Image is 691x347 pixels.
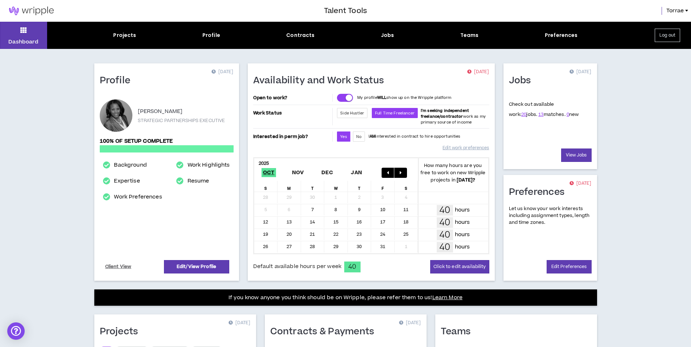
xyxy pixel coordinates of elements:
div: Projects [113,32,136,39]
span: matches. [538,111,565,118]
h1: Projects [100,326,144,338]
div: Preferences [545,32,578,39]
strong: AM [370,134,375,139]
button: Click to edit availability [430,260,489,273]
h1: Preferences [509,187,570,198]
span: work as my primary source of income [421,108,486,125]
div: Torrae L. [100,99,132,132]
div: S [254,181,278,192]
div: F [371,181,395,192]
h1: Teams [441,326,476,338]
h1: Profile [100,75,136,87]
div: Contracts [286,32,314,39]
a: Learn More [432,294,462,301]
button: Log out [655,29,680,42]
p: I interested in contract to hire opportunities [369,134,461,139]
p: [DATE] [569,180,591,187]
a: Edit/View Profile [164,260,229,273]
p: How many hours are you free to work on new Wripple projects in [418,162,488,184]
a: Client View [104,260,133,273]
p: Let us know your work interests including assignment types, length and time zones. [509,205,592,226]
div: S [395,181,418,192]
p: STRATEGIC PARTNERSHIPS EXECUTIVE [138,117,225,124]
p: hours [455,243,470,251]
div: T [348,181,371,192]
a: Expertise [114,177,140,185]
p: [DATE] [211,68,233,76]
h1: Jobs [509,75,536,87]
p: Check out available work: [509,101,579,118]
p: 100% of setup complete [100,137,234,145]
span: Default available hours per week [253,263,341,271]
p: hours [455,206,470,214]
a: View Jobs [561,149,592,162]
div: Teams [460,32,479,39]
h3: Talent Tools [324,5,367,16]
p: [DATE] [399,319,421,327]
a: Work Highlights [188,161,230,170]
a: 0 [567,111,569,118]
h1: Contracts & Payments [270,326,380,338]
p: Work Status [253,108,331,118]
b: 2025 [259,160,269,167]
strong: WILL [377,95,387,100]
p: [DATE] [229,319,250,327]
span: No [356,134,362,139]
a: Edit work preferences [443,142,489,154]
p: hours [455,218,470,226]
div: Open Intercom Messenger [7,322,25,340]
span: Jan [349,168,363,177]
a: Edit Preferences [547,260,592,273]
p: [DATE] [569,68,591,76]
div: M [277,181,301,192]
p: If you know anyone you think should be on Wripple, please refer them to us! [229,293,462,302]
span: Side Hustler [340,110,364,116]
div: Jobs [381,32,394,39]
p: [DATE] [467,68,489,76]
a: Work Preferences [114,193,162,201]
div: W [324,181,348,192]
a: Background [114,161,147,170]
div: Profile [202,32,220,39]
div: T [301,181,325,192]
span: Nov [291,168,305,177]
span: new [567,111,579,118]
a: 13 [538,111,543,118]
span: Dec [320,168,334,177]
a: 20 [521,111,526,118]
b: [DATE] ? [457,177,475,183]
p: My profile show up on the Wripple platform [357,95,451,101]
p: [PERSON_NAME] [138,107,183,116]
p: Dashboard [8,38,38,46]
span: Torrae [666,7,684,15]
p: Open to work? [253,95,331,101]
span: Oct [262,168,276,177]
h1: Availability and Work Status [253,75,390,87]
a: Resume [188,177,209,185]
b: I'm seeking independent freelance/contractor [421,108,469,119]
span: jobs. [521,111,537,118]
span: Yes [340,134,347,139]
p: hours [455,231,470,239]
p: Interested in perm job? [253,131,331,142]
